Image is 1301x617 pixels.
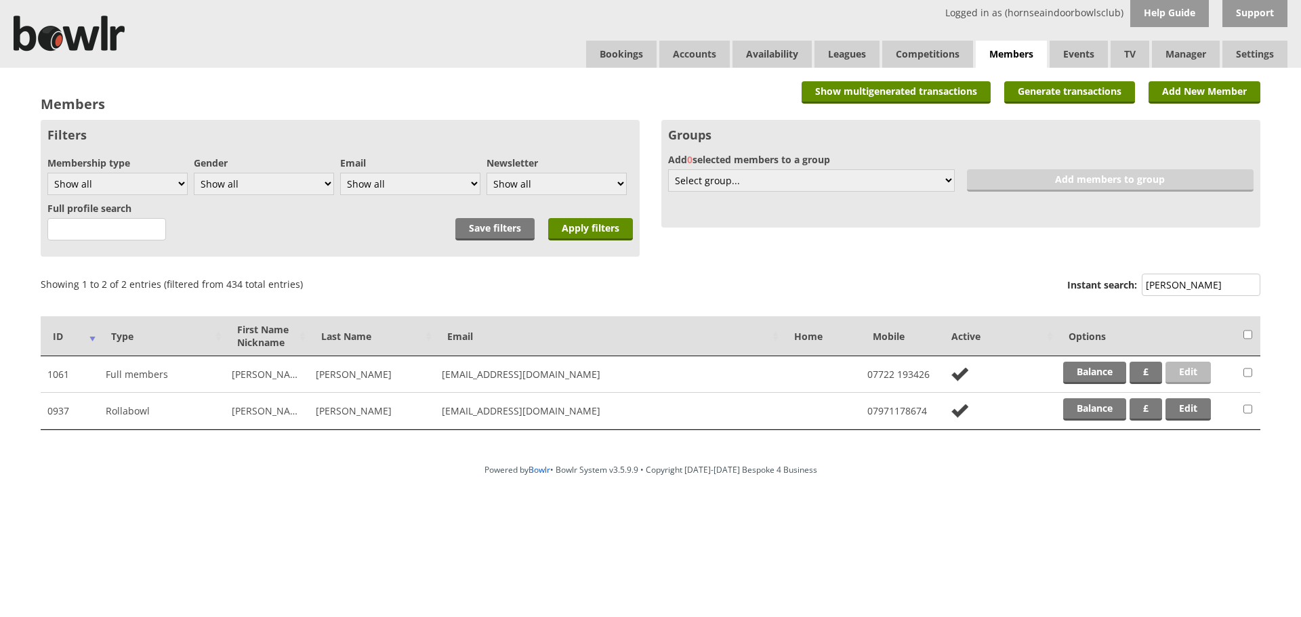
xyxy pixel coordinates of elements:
[586,41,657,68] a: Bookings
[548,218,633,240] input: Apply filters
[529,464,550,475] a: Bowlr
[435,356,782,393] td: [EMAIL_ADDRESS][DOMAIN_NAME]
[41,356,99,393] td: 1061
[41,316,99,356] th: ID: activate to sort column ascending
[802,81,991,104] a: Show multigenerated transactions
[939,316,1056,356] th: Active: activate to sort column ascending
[782,316,861,356] th: Home
[47,202,131,215] label: Full profile search
[194,156,334,169] label: Gender
[1130,362,1162,384] a: £
[861,316,939,356] th: Mobile
[1149,81,1260,104] a: Add New Member
[668,153,1254,166] label: Add selected members to a group
[1056,316,1237,356] th: Options
[976,41,1047,68] span: Members
[861,393,939,429] td: 07971178674
[99,393,225,429] td: Rollabowl
[814,41,880,68] a: Leagues
[659,41,730,68] span: Accounts
[1063,362,1126,384] a: Balance
[99,356,225,393] td: Full members
[309,356,435,393] td: [PERSON_NAME]
[309,316,435,356] th: Last Name: activate to sort column ascending
[41,95,105,113] h2: Members
[309,393,435,429] td: [PERSON_NAME]
[47,156,188,169] label: Membership type
[1165,362,1211,384] a: Edit
[455,218,535,240] a: Save filters
[1165,398,1211,421] a: Edit
[435,393,782,429] td: [EMAIL_ADDRESS][DOMAIN_NAME]
[861,356,939,393] td: 07722 193426
[1143,365,1149,378] strong: £
[1050,41,1108,68] a: Events
[225,356,309,393] td: [PERSON_NAME]
[1067,274,1260,299] label: Instant search:
[946,402,974,419] img: no
[668,127,1254,143] h3: Groups
[1222,41,1287,68] span: Settings
[99,316,225,356] th: Type: activate to sort column ascending
[687,153,693,166] span: 0
[225,393,309,429] td: [PERSON_NAME]
[1142,274,1260,296] input: Instant search:
[225,316,309,356] th: First NameNickname: activate to sort column ascending
[340,156,480,169] label: Email
[1143,402,1149,414] strong: £
[47,127,633,143] h3: Filters
[47,218,166,240] input: 3 characters minimum
[487,156,627,169] label: Newsletter
[1152,41,1220,68] span: Manager
[946,366,974,383] img: no
[732,41,812,68] a: Availability
[1063,398,1126,421] a: Balance
[1004,81,1135,104] a: Generate transactions
[484,464,817,475] span: Powered by • Bowlr System v3.5.9.9 • Copyright [DATE]-[DATE] Bespoke 4 Business
[882,41,973,68] a: Competitions
[1111,41,1149,68] span: TV
[41,393,99,429] td: 0937
[41,270,303,291] div: Showing 1 to 2 of 2 entries (filtered from 434 total entries)
[435,316,782,356] th: Email: activate to sort column ascending
[1130,398,1162,421] a: £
